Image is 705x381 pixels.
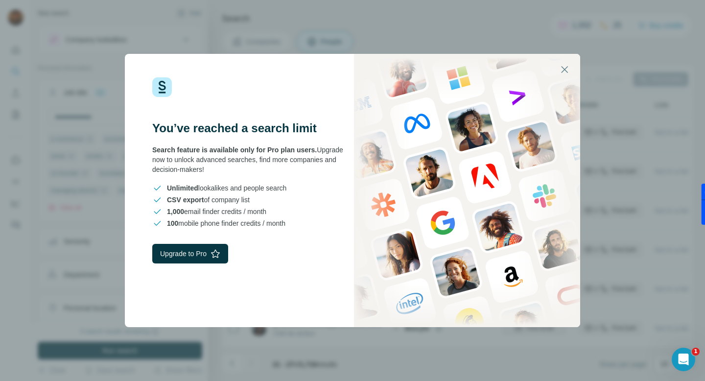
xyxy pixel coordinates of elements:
img: Surfe Stock Photo - showing people and technologies [354,54,580,327]
h3: You’ve reached a search limit [152,120,352,136]
span: 1,000 [167,208,184,215]
button: Upgrade to Pro [152,244,228,263]
span: CSV export [167,196,204,204]
span: 100 [167,219,178,227]
img: Surfe Logo [152,77,172,97]
span: Unlimited [167,184,198,192]
span: Search feature is available only for Pro plan users. [152,146,317,154]
span: email finder credits / month [167,207,266,216]
span: lookalikes and people search [167,183,286,193]
span: of company list [167,195,250,205]
span: 1 [692,348,700,356]
span: mobile phone finder credits / month [167,218,285,228]
iframe: Intercom live chat [672,348,695,371]
div: Upgrade now to unlock advanced searches, find more companies and decision-makers! [152,145,352,174]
